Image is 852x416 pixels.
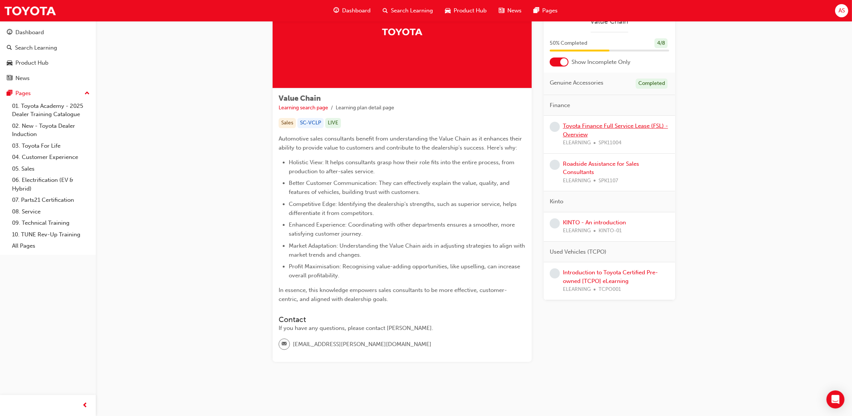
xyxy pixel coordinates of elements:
[563,269,658,284] a: Introduction to Toyota Certified Pre-owned [TCPO] eLearning
[297,118,324,128] div: SC-VCLP
[3,56,93,70] a: Product Hub
[15,59,48,67] div: Product Hub
[550,218,560,228] span: learningRecordVerb_NONE-icon
[599,285,621,294] span: TCPO001
[3,71,93,85] a: News
[454,6,487,15] span: Product Hub
[835,4,848,17] button: AS
[382,25,423,38] img: Trak
[3,86,93,100] button: Pages
[383,6,388,15] span: search-icon
[550,248,606,256] span: Used Vehicles (TCPO)
[9,120,93,140] a: 02. New - Toyota Dealer Induction
[279,324,526,333] div: If you have any questions, please contact [PERSON_NAME].
[550,122,560,132] span: learningRecordVerb_NONE-icon
[279,104,328,111] a: Learning search page
[7,45,12,51] span: search-icon
[563,219,626,226] a: KINTO - An introduction
[279,94,321,103] span: Value Chain
[563,227,591,235] span: ELEARNING
[9,240,93,252] a: All Pages
[7,29,12,36] span: guage-icon
[838,6,845,15] span: AS
[7,90,12,97] span: pages-icon
[636,79,668,89] div: Completed
[599,227,622,235] span: KINTO-01
[572,58,630,67] span: Show Incomplete Only
[654,38,668,48] div: 4 / 8
[599,177,618,185] span: SPK1107
[9,217,93,229] a: 09. Technical Training
[9,206,93,218] a: 08. Service
[9,140,93,152] a: 03. Toyota For Life
[289,221,516,237] span: Enhanced Experience: Coordinating with other departments ensures a smoother, more satisfying cust...
[289,201,518,216] span: Competitive Edge: Identifying the dealership's strengths, such as superior service, helps differe...
[9,194,93,206] a: 07. Parts21 Certification
[289,159,516,175] span: Holistic View: It helps consultants grasp how their role fits into the entire process, from produ...
[293,340,431,349] span: [EMAIL_ADDRESS][PERSON_NAME][DOMAIN_NAME]
[534,6,539,15] span: pages-icon
[84,89,90,98] span: up-icon
[279,315,526,324] h3: Contact
[327,3,377,18] a: guage-iconDashboard
[15,74,30,83] div: News
[550,101,570,110] span: Finance
[279,135,523,151] span: Automotive sales consultants benefit from understanding the Value Chain as it enhances their abil...
[9,151,93,163] a: 04. Customer Experience
[325,118,341,128] div: LIVE
[563,160,639,176] a: Roadside Assistance for Sales Consultants
[391,6,433,15] span: Search Learning
[528,3,564,18] a: pages-iconPages
[289,263,522,279] span: Profit Maximisation: Recognising value-adding opportunities, like upselling, can increase overall...
[493,3,528,18] a: news-iconNews
[279,287,507,303] span: In essence, this knowledge empowers sales consultants to be more effective, customer-centric, and...
[550,197,563,206] span: Kinto
[542,6,558,15] span: Pages
[563,177,591,185] span: ELEARNING
[550,79,603,87] span: Genuine Accessories
[9,163,93,175] a: 05. Sales
[15,28,44,37] div: Dashboard
[7,75,12,82] span: news-icon
[445,6,451,15] span: car-icon
[342,6,371,15] span: Dashboard
[550,160,560,170] span: learningRecordVerb_NONE-icon
[7,60,12,67] span: car-icon
[9,229,93,241] a: 10. TUNE Rev-Up Training
[3,26,93,39] a: Dashboard
[282,339,287,349] span: email-icon
[279,118,296,128] div: Sales
[333,6,339,15] span: guage-icon
[599,139,621,147] span: SPK11004
[563,139,591,147] span: ELEARNING
[15,44,57,52] div: Search Learning
[289,180,511,195] span: Better Customer Communication: They can effectively explain the value, quality, and features of v...
[377,3,439,18] a: search-iconSearch Learning
[83,401,88,410] span: prev-icon
[15,89,31,98] div: Pages
[9,174,93,194] a: 06. Electrification (EV & Hybrid)
[439,3,493,18] a: car-iconProduct Hub
[3,24,93,86] button: DashboardSearch LearningProduct HubNews
[3,41,93,55] a: Search Learning
[563,123,668,138] a: Toyota Finance Full Service Lease (FSL) - Overview
[4,2,56,19] img: Trak
[550,17,669,26] a: Value Chain
[336,104,394,112] li: Learning plan detail page
[550,268,560,278] span: learningRecordVerb_NONE-icon
[550,39,587,48] span: 50 % Completed
[507,6,522,15] span: News
[9,100,93,120] a: 01. Toyota Academy - 2025 Dealer Training Catalogue
[289,242,526,258] span: Market Adaptation: Understanding the Value Chain aids in adjusting strategies to align with marke...
[563,285,591,294] span: ELEARNING
[826,390,844,408] div: Open Intercom Messenger
[499,6,504,15] span: news-icon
